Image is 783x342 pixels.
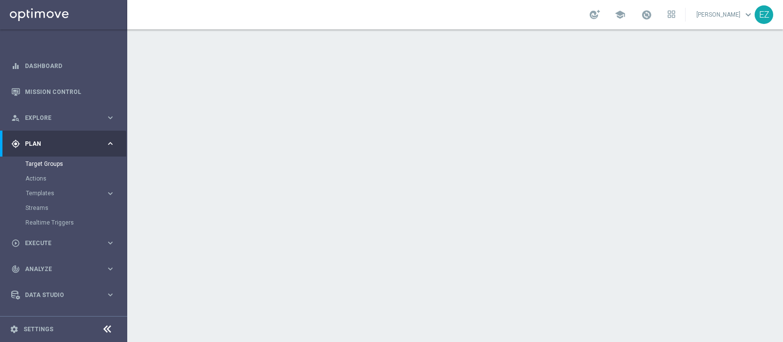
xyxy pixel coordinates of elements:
i: settings [10,325,19,334]
i: person_search [11,114,20,122]
a: Actions [25,175,102,182]
button: Data Studio keyboard_arrow_right [11,291,115,299]
div: Target Groups [25,157,126,171]
i: keyboard_arrow_right [106,264,115,274]
a: Target Groups [25,160,102,168]
div: Optibot [11,308,115,334]
button: track_changes Analyze keyboard_arrow_right [11,265,115,273]
div: Mission Control [11,79,115,105]
span: Execute [25,240,106,246]
div: Execute [11,239,106,248]
a: Settings [23,326,53,332]
span: school [615,9,625,20]
span: Explore [25,115,106,121]
i: play_circle_outline [11,239,20,248]
div: Streams [25,201,126,215]
i: keyboard_arrow_right [106,113,115,122]
div: Plan [11,139,106,148]
i: keyboard_arrow_right [106,238,115,248]
a: Realtime Triggers [25,219,102,227]
i: gps_fixed [11,139,20,148]
button: play_circle_outline Execute keyboard_arrow_right [11,239,115,247]
a: [PERSON_NAME]keyboard_arrow_down [695,7,755,22]
i: equalizer [11,62,20,70]
a: Streams [25,204,102,212]
div: Templates [26,190,106,196]
span: Data Studio [25,292,106,298]
div: Data Studio [11,291,106,299]
button: equalizer Dashboard [11,62,115,70]
div: Actions [25,171,126,186]
div: Dashboard [11,53,115,79]
i: keyboard_arrow_right [106,290,115,299]
div: Analyze [11,265,106,274]
span: Templates [26,190,96,196]
i: track_changes [11,265,20,274]
span: keyboard_arrow_down [743,9,754,20]
div: Templates [25,186,126,201]
button: Templates keyboard_arrow_right [25,189,115,197]
a: Dashboard [25,53,115,79]
button: Mission Control [11,88,115,96]
i: keyboard_arrow_right [106,139,115,148]
div: Realtime Triggers [25,215,126,230]
span: Analyze [25,266,106,272]
button: person_search Explore keyboard_arrow_right [11,114,115,122]
i: keyboard_arrow_right [106,189,115,198]
div: EZ [755,5,773,24]
a: Mission Control [25,79,115,105]
a: Optibot [25,308,102,334]
button: gps_fixed Plan keyboard_arrow_right [11,140,115,148]
div: Explore [11,114,106,122]
span: Plan [25,141,106,147]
